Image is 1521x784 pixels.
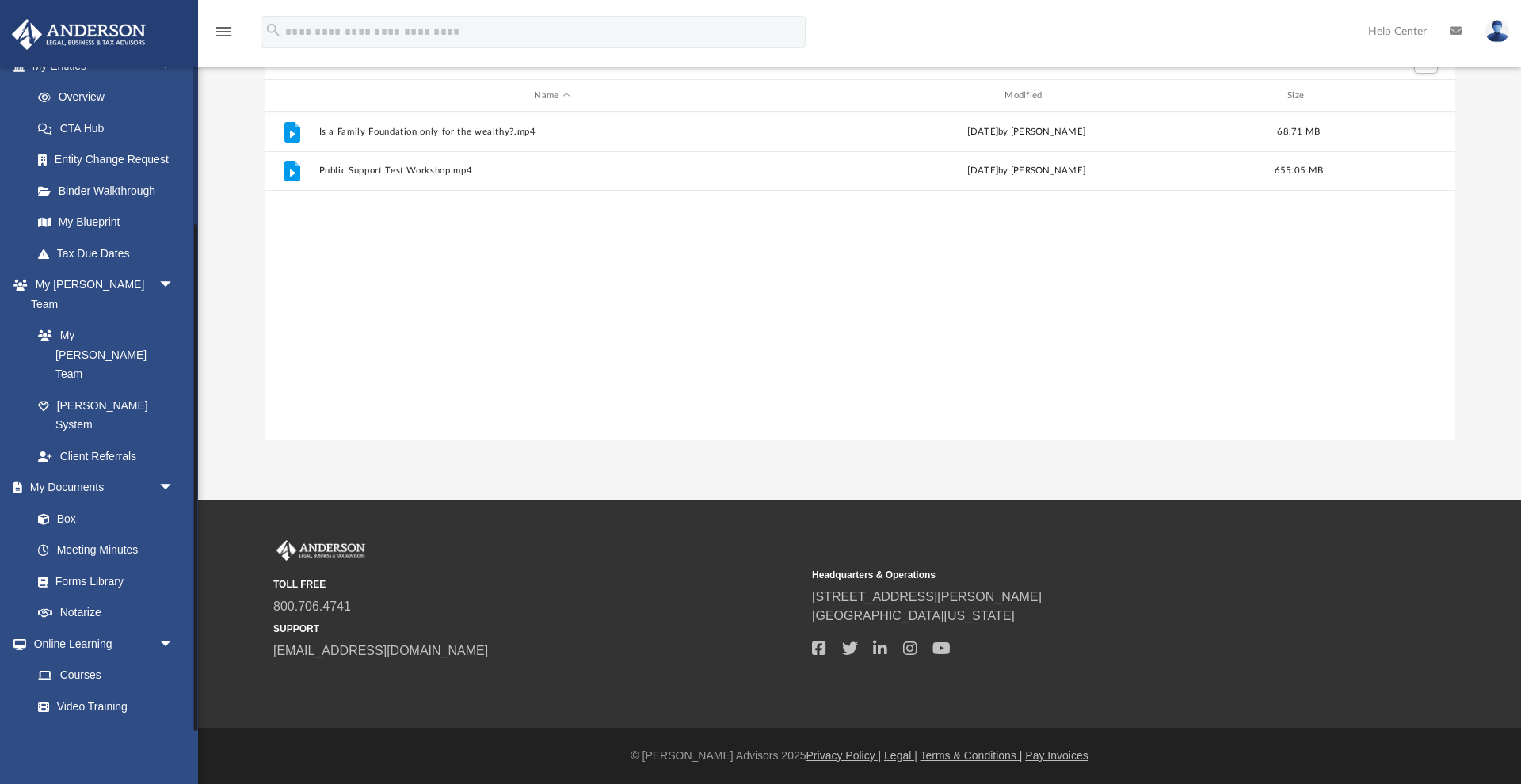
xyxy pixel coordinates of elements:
[22,660,190,691] a: Courses
[22,503,182,535] a: Box
[11,472,190,504] a: My Documentsarrow_drop_down
[198,748,1521,764] div: © [PERSON_NAME] Advisors 2025
[812,590,1042,603] a: [STREET_ADDRESS][PERSON_NAME]
[11,628,190,660] a: Online Learningarrow_drop_down
[158,472,190,504] span: arrow_drop_down
[22,722,190,754] a: Resources
[214,30,233,41] a: menu
[22,390,190,440] a: [PERSON_NAME] System
[1485,20,1509,43] img: User Pic
[318,166,786,177] button: Public Support Test Workshop.mp4
[22,238,198,269] a: Tax Due Dates
[884,749,917,762] a: Legal |
[273,599,351,613] a: 800.706.4741
[22,144,198,176] a: Entity Change Request
[1025,749,1088,762] a: Pay Invoices
[273,540,368,561] img: Anderson Advisors Platinum Portal
[806,749,882,762] a: Privacy Policy |
[265,112,1455,440] div: grid
[792,89,1260,103] div: Modified
[273,577,801,592] small: TOLL FREE
[271,89,311,103] div: id
[22,535,190,566] a: Meeting Minutes
[273,644,488,657] a: [EMAIL_ADDRESS][DOMAIN_NAME]
[22,440,190,472] a: Client Referrals
[214,22,233,41] i: menu
[22,320,182,390] a: My [PERSON_NAME] Team
[273,622,801,636] small: SUPPORT
[1337,89,1448,103] div: id
[318,89,785,103] div: Name
[22,597,190,629] a: Notarize
[11,269,190,320] a: My [PERSON_NAME] Teamarrow_drop_down
[793,165,1260,179] div: [DATE] by [PERSON_NAME]
[1274,167,1322,176] span: 655.05 MB
[22,691,182,722] a: Video Training
[921,749,1023,762] a: Terms & Conditions |
[158,628,190,660] span: arrow_drop_down
[318,127,786,137] button: Is a Family Foundation only for the wealthy?.mp4
[158,269,190,302] span: arrow_drop_down
[22,112,198,144] a: CTA Hub
[1277,127,1320,136] span: 68.71 MB
[812,609,1015,622] a: [GEOGRAPHIC_DATA][US_STATE]
[22,207,190,238] a: My Blueprint
[22,565,182,597] a: Forms Library
[22,82,198,113] a: Overview
[22,175,198,207] a: Binder Walkthrough
[265,21,282,39] i: search
[793,125,1260,139] div: [DATE] by [PERSON_NAME]
[812,568,1340,582] small: Headquarters & Operations
[7,19,151,50] img: Anderson Advisors Platinum Portal
[1267,89,1330,103] div: Size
